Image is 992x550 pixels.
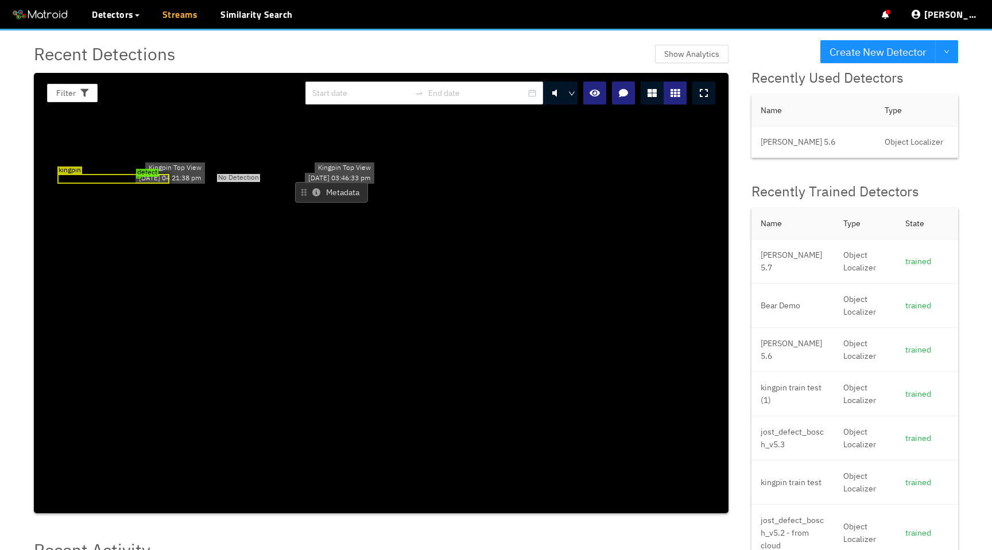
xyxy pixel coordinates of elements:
[834,416,896,460] td: Object Localizer
[834,372,896,416] td: Object Localizer
[751,460,834,505] td: kingpin train test
[905,299,949,312] div: trained
[751,181,958,203] div: Recently Trained Detectors
[414,88,424,98] span: to
[34,40,176,67] span: Recent Detections
[751,67,958,89] div: Recently Used Detectors
[428,87,526,99] input: End date
[935,40,958,63] button: down
[905,343,949,356] div: trained
[414,88,424,98] span: swap-right
[875,95,958,126] th: Type
[312,87,410,99] input: Start date
[834,239,896,284] td: Object Localizer
[751,208,834,239] th: Name
[162,7,198,21] a: Streams
[944,49,950,56] span: down
[751,284,834,328] td: Bear Demo
[57,166,82,175] span: kingpin
[751,416,834,460] td: jost_defect_bosch_v5.3
[751,328,834,372] td: [PERSON_NAME] 5.6
[905,388,949,400] div: trained
[135,173,205,184] div: [DATE] 04:21:38 pm
[305,173,374,184] div: [DATE] 03:46:33 pm
[834,208,896,239] th: Type
[875,126,958,158] td: Object Localizer
[834,328,896,372] td: Object Localizer
[11,6,69,24] img: Matroid logo
[830,44,927,60] span: Create New Detector
[905,255,949,268] div: trained
[834,460,896,505] td: Object Localizer
[295,182,368,203] button: Metadata
[92,7,134,21] span: Detectors
[145,162,205,173] div: Kingpin Top View
[568,90,575,97] span: down
[896,208,958,239] th: State
[655,45,728,63] button: Show Analytics
[56,87,76,99] span: Filter
[751,95,875,126] th: Name
[751,239,834,284] td: [PERSON_NAME] 5.7
[905,432,949,444] div: trained
[217,174,260,182] span: No Detection
[751,126,875,158] td: [PERSON_NAME] 5.6
[47,84,98,102] button: Filter
[315,162,374,173] div: Kingpin Top View
[834,284,896,328] td: Object Localizer
[905,476,949,489] div: trained
[820,40,936,63] button: Create New Detector
[905,526,949,539] div: trained
[664,48,719,60] span: Show Analytics
[220,7,293,21] a: Similarity Search
[136,169,158,177] span: defect
[751,372,834,416] td: kingpin train test (1)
